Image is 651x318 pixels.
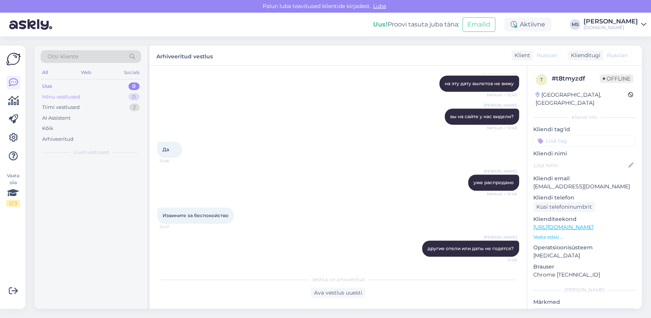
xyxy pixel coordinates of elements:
span: Извините за беспокойство [163,213,229,218]
span: Russian [607,51,628,59]
div: Kõik [42,125,53,132]
span: 12:46 [159,158,188,164]
a: [URL][DOMAIN_NAME] [533,224,593,231]
p: Klienditeekond [533,215,636,223]
div: 2 [129,104,140,111]
div: Aktiivne [505,18,551,31]
div: [DOMAIN_NAME] [584,25,638,31]
div: Ava vestlus uuesti [311,288,365,298]
span: Russian [537,51,557,59]
div: [GEOGRAPHIC_DATA], [GEOGRAPHIC_DATA] [536,91,628,107]
span: на эту дату вылетов не вижу [445,81,514,86]
p: [MEDICAL_DATA] [533,252,636,260]
div: Uus [42,82,52,90]
span: вы на сайте у нас видели? [450,114,514,119]
div: Tiimi vestlused [42,104,80,111]
p: [EMAIL_ADDRESS][DOMAIN_NAME] [533,183,636,191]
div: Vaata siia [6,172,20,207]
span: Да [163,147,169,152]
div: Klienditugi [568,51,600,59]
p: Chrome [TECHNICAL_ID] [533,271,636,279]
input: Lisa nimi [534,161,627,170]
p: Märkmed [533,298,636,306]
span: уже распродано [473,180,514,185]
span: другие отели или даты не годятся? [427,246,514,251]
label: Arhiveeritud vestlus [156,50,213,61]
p: Kliendi nimi [533,150,636,158]
div: [PERSON_NAME] [584,18,638,25]
span: 12:47 [159,224,188,230]
span: Nähtud ✓ 12:46 [487,191,517,197]
p: Operatsioonisüsteem [533,244,636,252]
span: Otsi kliente [48,53,78,61]
input: Lisa tag [533,135,636,147]
span: Vestlus on arhiveeritud [312,276,365,283]
p: Brauser [533,263,636,271]
div: 2 / 3 [6,200,20,207]
div: Web [79,68,93,77]
span: Uued vestlused [73,149,109,156]
div: Arhiveeritud [42,135,74,143]
div: MS [570,19,580,30]
div: 0 [128,93,140,101]
b: Uus! [373,21,388,28]
span: [PERSON_NAME] [484,168,517,174]
div: [PERSON_NAME] [533,287,636,293]
div: All [41,68,49,77]
div: Proovi tasuta juba täna: [373,20,459,29]
span: Nähtud ✓ 12:45 [487,125,517,131]
p: Vaata edasi ... [533,234,636,241]
div: Küsi telefoninumbrit [533,202,595,212]
span: Luba [371,3,388,10]
div: AI Assistent [42,114,71,122]
p: Kliendi tag'id [533,125,636,133]
div: # t8tmyzdf [552,74,600,83]
span: Nähtud ✓ 12:45 [487,92,517,98]
div: 0 [128,82,140,90]
img: Askly Logo [6,52,21,66]
span: t [540,77,543,82]
p: Kliendi telefon [533,194,636,202]
span: Offline [600,74,633,83]
div: Kliendi info [533,114,636,121]
div: Minu vestlused [42,93,80,101]
span: 12:48 [488,257,517,263]
span: [PERSON_NAME] [484,234,517,240]
p: Kliendi email [533,175,636,183]
a: [PERSON_NAME][DOMAIN_NAME] [584,18,646,31]
div: Socials [122,68,141,77]
button: Emailid [462,17,495,32]
span: [PERSON_NAME] [484,102,517,108]
div: Klient [511,51,530,59]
